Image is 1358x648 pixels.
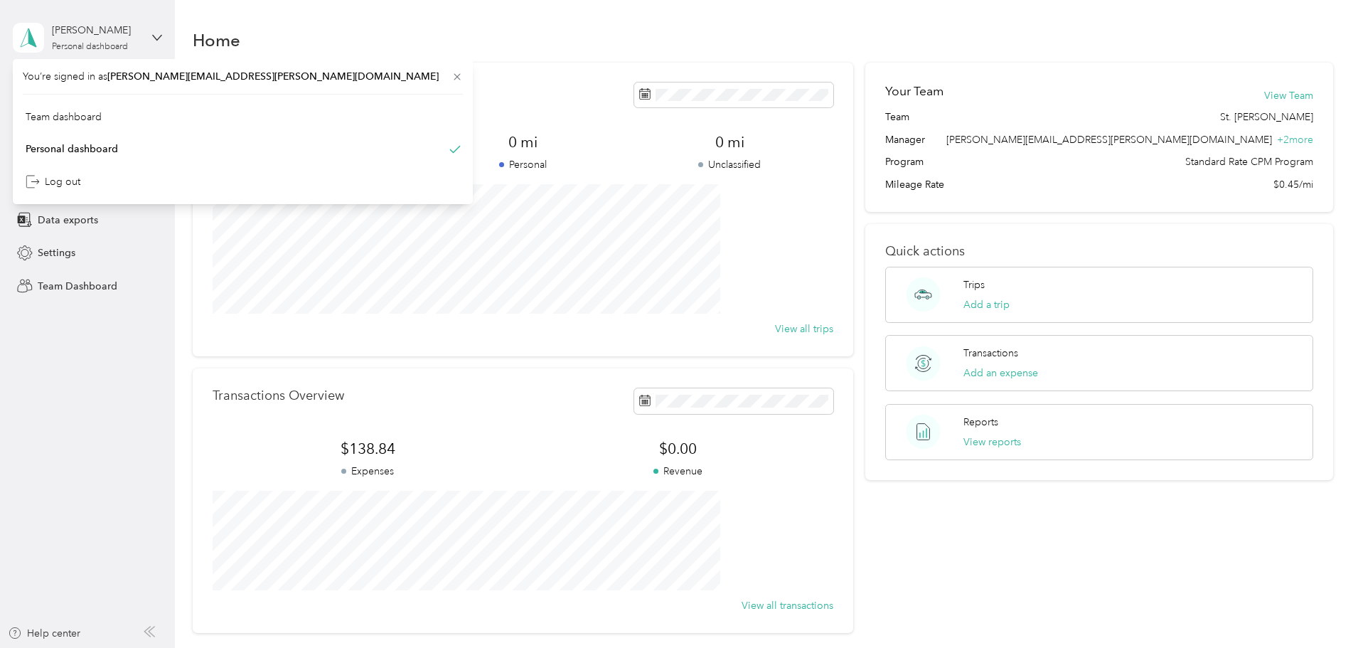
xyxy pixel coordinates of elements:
[963,277,985,292] p: Trips
[23,69,463,84] span: You’re signed in as
[193,33,240,48] h1: Home
[8,626,80,641] button: Help center
[523,464,833,479] p: Revenue
[885,83,943,100] h2: Your Team
[419,157,626,172] p: Personal
[26,110,102,124] div: Team dashboard
[1273,177,1313,192] span: $0.45/mi
[963,435,1021,450] button: View reports
[742,598,833,613] button: View all transactions
[38,279,117,294] span: Team Dashboard
[775,322,833,336] button: View all trips
[946,134,1272,146] span: [PERSON_NAME][EMAIL_ADDRESS][PERSON_NAME][DOMAIN_NAME]
[107,70,439,83] span: [PERSON_NAME][EMAIL_ADDRESS][PERSON_NAME][DOMAIN_NAME]
[523,439,833,459] span: $0.00
[963,366,1038,381] button: Add an expense
[963,415,998,430] p: Reports
[213,388,344,403] p: Transactions Overview
[885,132,925,147] span: Manager
[626,132,833,152] span: 0 mi
[963,297,1010,312] button: Add a trip
[213,464,523,479] p: Expenses
[1278,568,1358,648] iframe: Everlance-gr Chat Button Frame
[885,154,924,169] span: Program
[1220,110,1313,124] span: St. [PERSON_NAME]
[213,439,523,459] span: $138.84
[38,213,98,228] span: Data exports
[52,43,128,51] div: Personal dashboard
[52,23,141,38] div: [PERSON_NAME]
[1264,88,1313,103] button: View Team
[419,132,626,152] span: 0 mi
[1277,134,1313,146] span: + 2 more
[963,346,1018,361] p: Transactions
[885,110,909,124] span: Team
[26,142,118,156] div: Personal dashboard
[1185,154,1313,169] span: Standard Rate CPM Program
[38,245,75,260] span: Settings
[885,244,1313,259] p: Quick actions
[626,157,833,172] p: Unclassified
[26,174,80,189] div: Log out
[885,177,944,192] span: Mileage Rate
